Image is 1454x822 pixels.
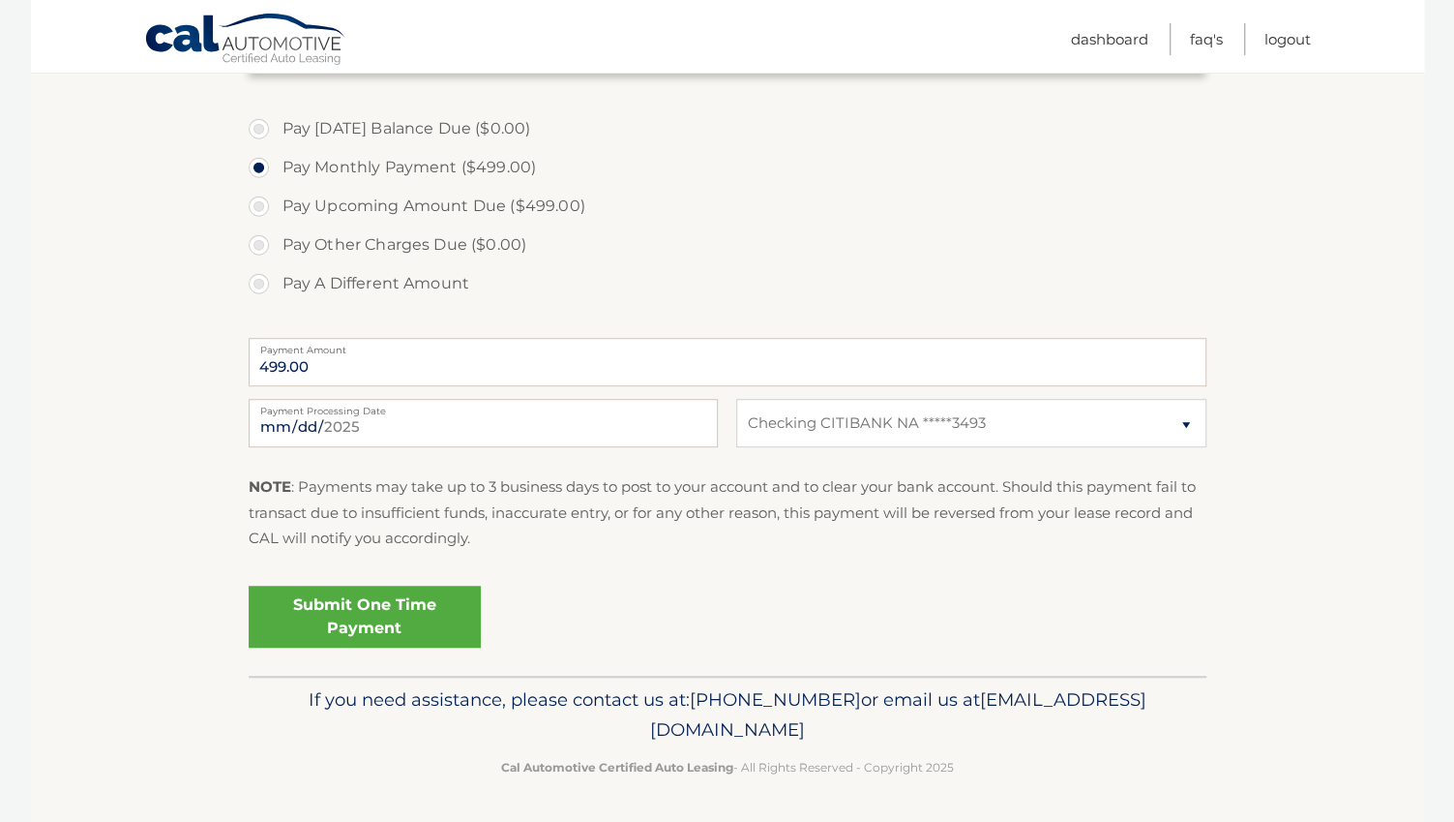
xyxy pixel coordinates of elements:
[690,688,861,711] span: [PHONE_NUMBER]
[261,685,1194,746] p: If you need assistance, please contact us at: or email us at
[249,226,1206,264] label: Pay Other Charges Due ($0.00)
[249,148,1206,187] label: Pay Monthly Payment ($499.00)
[1071,23,1148,55] a: Dashboard
[249,109,1206,148] label: Pay [DATE] Balance Due ($0.00)
[261,757,1194,777] p: - All Rights Reserved - Copyright 2025
[501,760,733,775] strong: Cal Automotive Certified Auto Leasing
[249,399,718,414] label: Payment Processing Date
[249,586,481,648] a: Submit One Time Payment
[249,399,718,447] input: Payment Date
[249,264,1206,303] label: Pay A Different Amount
[249,187,1206,226] label: Pay Upcoming Amount Due ($499.00)
[249,474,1206,551] p: : Payments may take up to 3 business days to post to your account and to clear your bank account....
[249,338,1206,353] label: Payment Amount
[1264,23,1311,55] a: Logout
[144,13,347,69] a: Cal Automotive
[1190,23,1223,55] a: FAQ's
[249,477,291,496] strong: NOTE
[249,338,1206,386] input: Payment Amount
